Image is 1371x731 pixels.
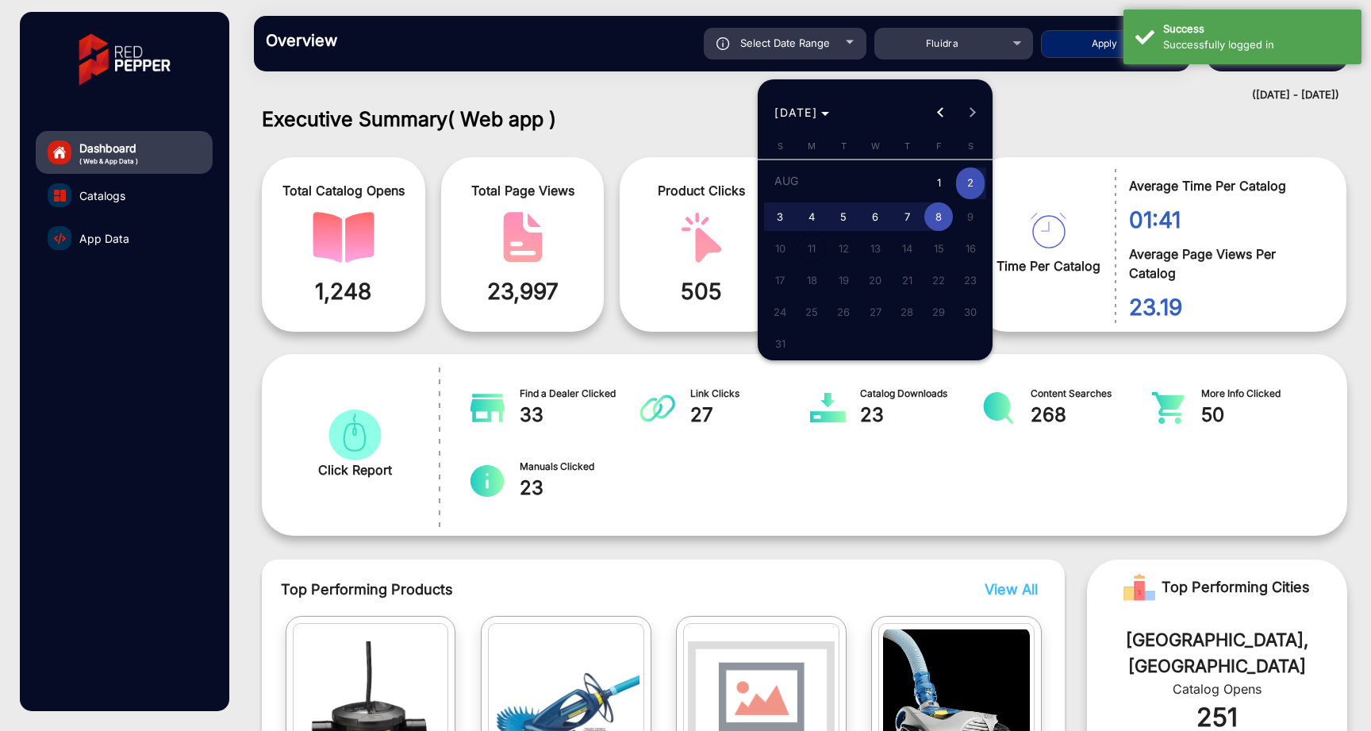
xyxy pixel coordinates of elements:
[764,165,923,201] td: AUG
[829,298,858,326] span: 26
[954,201,986,233] button: August 9, 2025
[1163,37,1350,53] div: Successfully logged in
[954,165,986,201] button: August 2, 2025
[859,264,891,296] button: August 20, 2025
[891,296,923,328] button: August 28, 2025
[954,296,986,328] button: August 30, 2025
[924,298,953,326] span: 29
[923,165,954,201] button: August 1, 2025
[766,234,794,263] span: 10
[923,201,954,233] button: August 8, 2025
[861,202,889,231] span: 6
[828,296,859,328] button: August 26, 2025
[797,266,826,294] span: 18
[936,140,942,152] span: F
[904,140,910,152] span: T
[923,233,954,264] button: August 15, 2025
[925,97,957,129] button: Previous month
[861,266,889,294] span: 20
[796,296,828,328] button: August 25, 2025
[808,140,816,152] span: M
[923,264,954,296] button: August 22, 2025
[891,201,923,233] button: August 7, 2025
[841,140,847,152] span: T
[891,233,923,264] button: August 14, 2025
[829,234,858,263] span: 12
[861,234,889,263] span: 13
[764,296,796,328] button: August 24, 2025
[924,266,953,294] span: 22
[956,234,985,263] span: 16
[859,296,891,328] button: August 27, 2025
[956,202,985,231] span: 9
[774,106,817,119] span: [DATE]
[796,233,828,264] button: August 11, 2025
[796,201,828,233] button: August 4, 2025
[924,202,953,231] span: 8
[954,233,986,264] button: August 16, 2025
[954,264,986,296] button: August 23, 2025
[956,167,985,200] span: 2
[797,234,826,263] span: 11
[828,201,859,233] button: August 5, 2025
[764,264,796,296] button: August 17, 2025
[797,298,826,326] span: 25
[893,202,921,231] span: 7
[968,140,974,152] span: S
[764,233,796,264] button: August 10, 2025
[766,202,794,231] span: 3
[956,266,985,294] span: 23
[891,264,923,296] button: August 21, 2025
[956,298,985,326] span: 30
[766,329,794,358] span: 31
[923,296,954,328] button: August 29, 2025
[859,233,891,264] button: August 13, 2025
[859,201,891,233] button: August 6, 2025
[828,233,859,264] button: August 12, 2025
[766,298,794,326] span: 24
[924,167,953,200] span: 1
[778,140,783,152] span: S
[893,234,921,263] span: 14
[768,98,835,127] button: Choose month and year
[766,266,794,294] span: 17
[764,328,796,360] button: August 31, 2025
[893,266,921,294] span: 21
[829,266,858,294] span: 19
[796,264,828,296] button: August 18, 2025
[893,298,921,326] span: 28
[797,202,826,231] span: 4
[861,298,889,326] span: 27
[828,264,859,296] button: August 19, 2025
[924,234,953,263] span: 15
[764,201,796,233] button: August 3, 2025
[829,202,858,231] span: 5
[871,140,880,152] span: W
[1163,21,1350,37] div: Success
